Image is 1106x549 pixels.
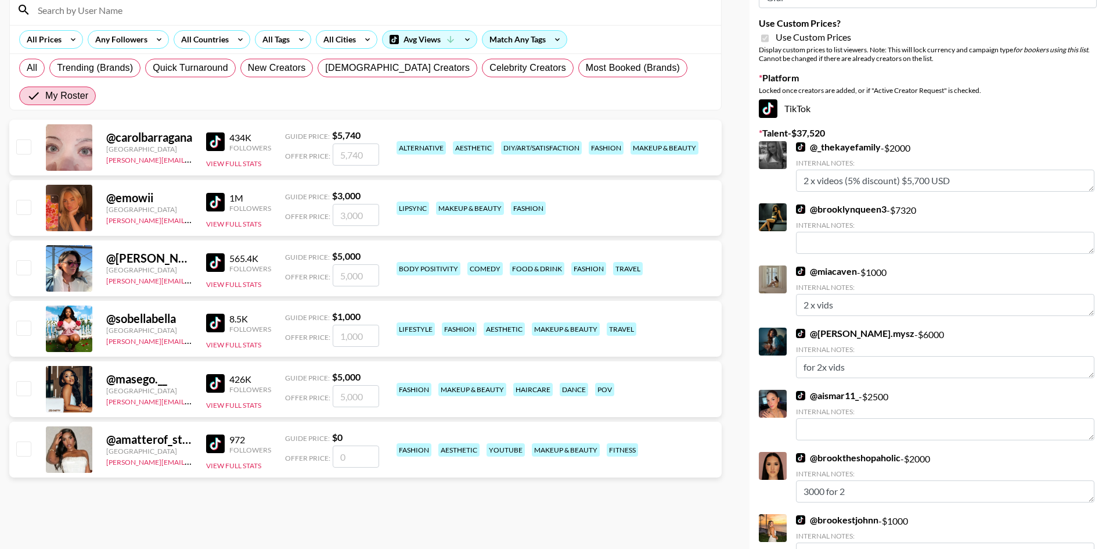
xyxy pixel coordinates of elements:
img: TikTok [206,314,225,332]
a: @brooklynqueen3 [796,203,887,215]
div: Internal Notes: [796,532,1094,540]
div: Followers [229,143,271,152]
div: food & drink [510,262,564,275]
strong: $ 0 [332,432,343,443]
div: diy/art/satisfaction [501,141,582,155]
a: @aismar11_ [796,390,859,401]
input: 5,000 [333,385,379,407]
div: Followers [229,204,271,213]
div: Followers [229,385,271,394]
div: makeup & beauty [436,202,504,215]
a: [PERSON_NAME][EMAIL_ADDRESS][PERSON_NAME][DOMAIN_NAME] [106,153,333,164]
div: [GEOGRAPHIC_DATA] [106,326,192,335]
div: 565.4K [229,253,271,264]
a: @miacaven [796,265,857,277]
div: Avg Views [383,31,477,48]
div: makeup & beauty [631,141,698,155]
div: 1M [229,192,271,204]
input: 5,000 [333,264,379,286]
div: - $ 2000 [796,141,1094,192]
span: Guide Price: [285,132,330,141]
div: 8.5K [229,313,271,325]
input: 5,740 [333,143,379,166]
div: [GEOGRAPHIC_DATA] [106,265,192,274]
div: @ carolbarragana [106,130,192,145]
img: TikTok [796,391,805,400]
div: [GEOGRAPHIC_DATA] [106,145,192,153]
textarea: for 2x vids [796,356,1094,378]
span: Offer Price: [285,454,330,462]
textarea: 3000 for 2 [796,480,1094,503]
div: body positivity [397,262,460,275]
img: TikTok [796,142,805,152]
label: Platform [759,72,1097,84]
button: View Full Stats [206,340,261,349]
input: 0 [333,446,379,468]
div: Locked once creators are added, or if "Active Creator Request" is checked. [759,86,1097,95]
div: @ sobellabella [106,311,192,326]
div: 426K [229,374,271,385]
span: Offer Price: [285,272,330,281]
div: lifestyle [397,322,435,336]
div: Internal Notes: [796,345,1094,354]
img: TikTok [796,515,805,525]
div: @ amatterof_style [106,432,192,447]
div: Internal Notes: [796,469,1094,478]
a: [PERSON_NAME][EMAIL_ADDRESS][PERSON_NAME][DOMAIN_NAME] [106,395,333,406]
strong: $ 3,000 [332,190,361,201]
div: fashion [397,383,431,396]
div: - $ 2000 [796,452,1094,503]
img: TikTok [206,132,225,151]
a: [PERSON_NAME][EMAIL_ADDRESS][PERSON_NAME][DOMAIN_NAME] [106,274,333,285]
span: Use Custom Prices [776,31,851,43]
button: View Full Stats [206,461,261,470]
div: @ [PERSON_NAME].mackenzlee [106,251,192,265]
textarea: 2 x videos (5% discount) $5,700 USD [796,170,1094,192]
a: [PERSON_NAME][EMAIL_ADDRESS][PERSON_NAME][DOMAIN_NAME] [106,214,333,225]
button: View Full Stats [206,401,261,410]
span: Guide Price: [285,192,330,201]
img: TikTok [759,99,777,118]
span: New Creators [248,61,306,75]
span: Celebrity Creators [489,61,566,75]
button: View Full Stats [206,159,261,168]
span: Trending (Brands) [57,61,133,75]
div: fitness [607,443,638,457]
label: Talent - $ 37,520 [759,127,1097,139]
span: Offer Price: [285,212,330,221]
div: - $ 2500 [796,390,1094,440]
a: [PERSON_NAME][EMAIL_ADDRESS][PERSON_NAME][DOMAIN_NAME] [106,335,333,346]
img: TikTok [796,329,805,338]
div: Any Followers [88,31,150,48]
strong: $ 5,740 [332,130,361,141]
div: All Prices [20,31,64,48]
div: - $ 6000 [796,328,1094,378]
span: Offer Price: [285,393,330,402]
input: 3,000 [333,204,379,226]
div: alternative [397,141,446,155]
img: TikTok [206,435,225,453]
div: - $ 1000 [796,265,1094,316]
div: youtube [487,443,525,457]
img: TikTok [206,253,225,272]
a: @brookestjohnn [796,514,878,526]
img: TikTok [796,204,805,214]
div: aesthetic [484,322,525,336]
div: travel [607,322,636,336]
label: Use Custom Prices? [759,17,1097,29]
div: Display custom prices to list viewers. Note: This will lock currency and campaign type . Cannot b... [759,45,1097,63]
button: View Full Stats [206,220,261,228]
textarea: 2 x vids [796,294,1094,316]
div: All Tags [255,31,292,48]
div: haircare [513,383,553,396]
div: fashion [571,262,606,275]
strong: $ 1,000 [332,311,361,322]
strong: $ 5,000 [332,250,361,261]
img: TikTok [796,453,805,462]
div: aesthetic [438,443,480,457]
div: Internal Notes: [796,407,1094,416]
div: 434K [229,132,271,143]
div: fashion [511,202,546,215]
div: Internal Notes: [796,221,1094,229]
span: Offer Price: [285,152,330,160]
